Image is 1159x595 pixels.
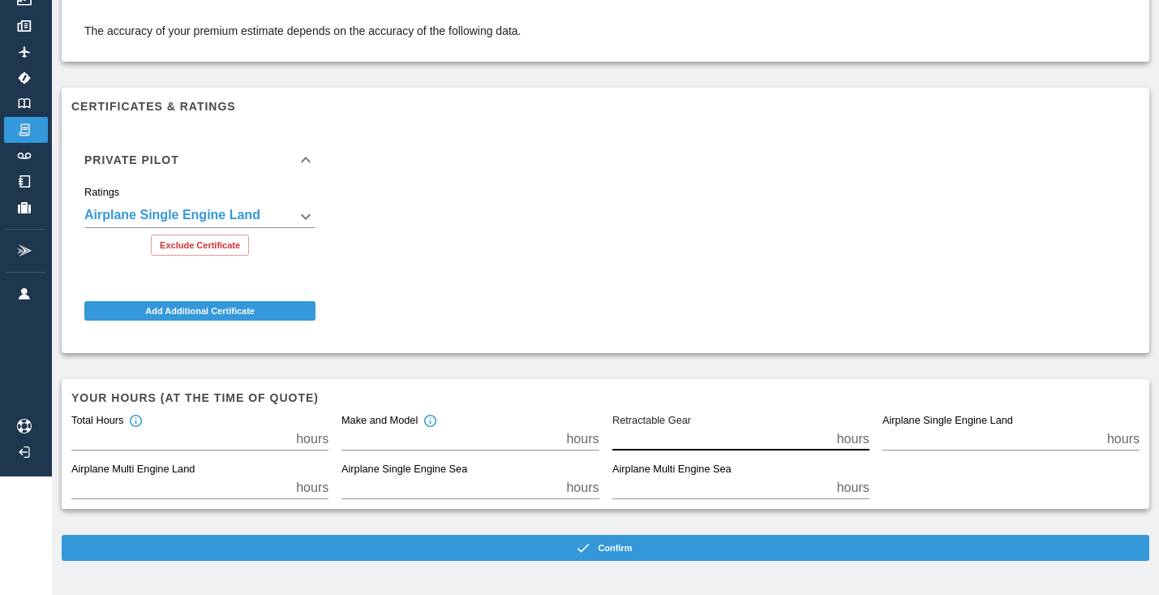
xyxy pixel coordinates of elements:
[566,478,599,498] p: hours
[882,414,1013,429] label: Airplane Single Engine Land
[612,414,691,429] label: Retractable Gear
[71,389,1140,407] h6: Your hours (at the time of quote)
[84,205,316,228] div: Airplane Single Engine Land
[837,478,869,498] p: hours
[837,429,869,449] p: hours
[71,463,195,477] label: Airplane Multi Engine Land
[296,478,328,498] p: hours
[71,134,328,186] div: Private Pilot
[62,535,1149,561] button: Confirm
[84,23,522,39] p: The accuracy of your premium estimate depends on the accuracy of the following data.
[71,186,328,269] div: Private Pilot
[84,154,179,166] h6: Private Pilot
[341,414,437,429] div: Make and Model
[566,429,599,449] p: hours
[423,414,438,429] svg: Total hours in the make and model of the insured aircraft
[84,301,316,321] button: Add Additional Certificate
[84,185,119,200] label: Ratings
[1107,429,1140,449] p: hours
[71,414,143,429] div: Total Hours
[612,463,732,477] label: Airplane Multi Engine Sea
[151,235,249,256] button: Exclude Certificate
[296,429,328,449] p: hours
[128,414,143,429] svg: Total hours in fixed-wing aircraft
[341,463,467,477] label: Airplane Single Engine Sea
[71,97,1140,115] h6: Certificates & Ratings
